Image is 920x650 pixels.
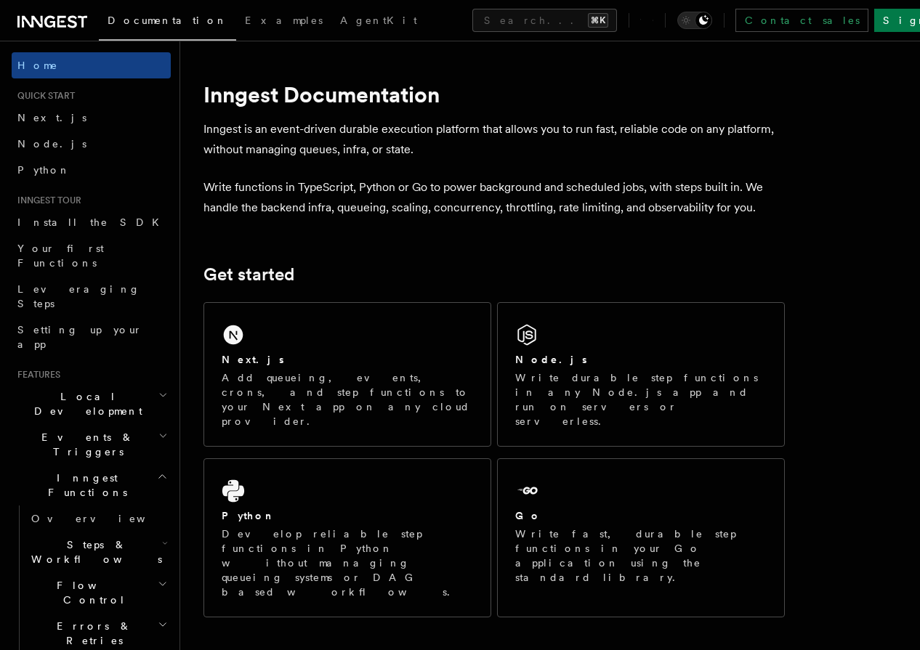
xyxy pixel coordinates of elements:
a: AgentKit [331,4,426,39]
span: Examples [245,15,323,26]
p: Inngest is an event-driven durable execution platform that allows you to run fast, reliable code ... [203,119,785,160]
a: Next.js [12,105,171,131]
p: Write functions in TypeScript, Python or Go to power background and scheduled jobs, with steps bu... [203,177,785,218]
h2: Go [515,508,541,523]
a: Your first Functions [12,235,171,276]
a: Next.jsAdd queueing, events, crons, and step functions to your Next app on any cloud provider. [203,302,491,447]
button: Events & Triggers [12,424,171,465]
p: Add queueing, events, crons, and step functions to your Next app on any cloud provider. [222,370,473,428]
button: Inngest Functions [12,465,171,505]
button: Search...⌘K [472,9,617,32]
span: Leveraging Steps [17,283,140,309]
span: AgentKit [340,15,417,26]
button: Steps & Workflows [25,532,171,572]
button: Local Development [12,383,171,424]
span: Documentation [108,15,227,26]
a: Node.jsWrite durable step functions in any Node.js app and run on servers or serverless. [497,302,785,447]
button: Flow Control [25,572,171,613]
h2: Python [222,508,275,523]
span: Local Development [12,389,158,418]
span: Your first Functions [17,243,104,269]
a: Get started [203,264,294,285]
a: Python [12,157,171,183]
span: Overview [31,513,181,524]
span: Next.js [17,112,86,123]
span: Python [17,164,70,176]
a: Node.js [12,131,171,157]
h2: Node.js [515,352,587,367]
p: Write fast, durable step functions in your Go application using the standard library. [515,527,767,585]
span: Node.js [17,138,86,150]
button: Toggle dark mode [677,12,712,29]
span: Features [12,369,60,381]
span: Steps & Workflows [25,537,162,566]
span: Inngest tour [12,195,81,206]
span: Flow Control [25,578,158,607]
a: PythonDevelop reliable step functions in Python without managing queueing systems or DAG based wo... [203,458,491,617]
a: Examples [236,4,331,39]
span: Install the SDK [17,216,168,228]
span: Home [17,58,58,73]
p: Develop reliable step functions in Python without managing queueing systems or DAG based workflows. [222,527,473,599]
span: Events & Triggers [12,430,158,459]
h2: Next.js [222,352,284,367]
a: Leveraging Steps [12,276,171,317]
span: Quick start [12,90,75,102]
span: Errors & Retries [25,619,158,648]
p: Write durable step functions in any Node.js app and run on servers or serverless. [515,370,767,428]
a: Overview [25,505,171,532]
a: GoWrite fast, durable step functions in your Go application using the standard library. [497,458,785,617]
h1: Inngest Documentation [203,81,785,107]
a: Contact sales [735,9,868,32]
span: Inngest Functions [12,471,157,500]
a: Install the SDK [12,209,171,235]
span: Setting up your app [17,324,142,350]
a: Home [12,52,171,78]
a: Setting up your app [12,317,171,357]
kbd: ⌘K [588,13,608,28]
a: Documentation [99,4,236,41]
